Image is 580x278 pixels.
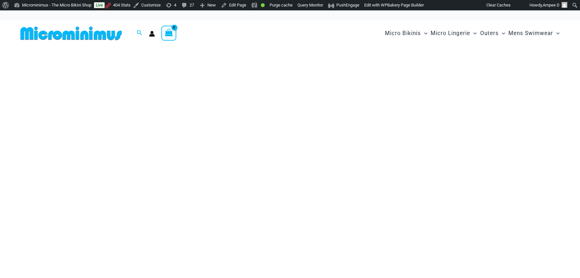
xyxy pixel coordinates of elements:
[383,23,429,43] a: Micro BikinisMenu ToggleMenu Toggle
[137,29,143,37] a: Search icon link
[507,23,561,43] a: Mens SwimwearMenu ToggleMenu Toggle
[382,22,562,44] nav: Site Navigation
[261,3,265,7] div: Good
[480,25,499,42] span: Outers
[421,25,427,42] span: Menu Toggle
[553,25,560,42] span: Menu Toggle
[431,25,470,42] span: Micro Lingerie
[499,25,505,42] span: Menu Toggle
[149,31,155,37] a: Account icon link
[429,23,478,43] a: Micro LingerieMenu ToggleMenu Toggle
[508,25,553,42] span: Mens Swimwear
[18,26,124,41] img: MM SHOP LOGO FLAT
[470,25,477,42] span: Menu Toggle
[94,2,105,8] a: Live
[543,3,560,7] span: Ampee D
[479,23,507,43] a: OutersMenu ToggleMenu Toggle
[161,26,176,41] a: View Shopping Cart, empty
[385,25,421,42] span: Micro Bikinis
